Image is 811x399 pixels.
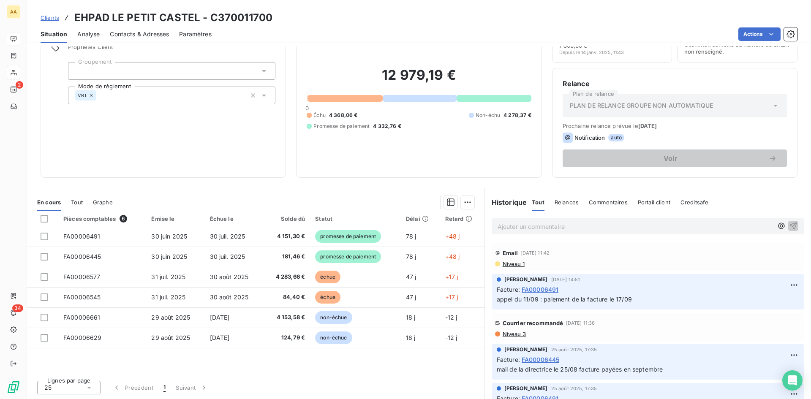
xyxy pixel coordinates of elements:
[738,27,781,41] button: Actions
[504,276,548,283] span: [PERSON_NAME]
[210,253,245,260] span: 30 juil. 2025
[268,232,305,241] span: 4 151,30 €
[107,379,158,396] button: Précédent
[373,122,401,130] span: 4 332,76 €
[497,296,632,303] span: appel du 11/09 : paiement de la facture le 17/09
[406,273,416,280] span: 47 j
[268,252,305,261] span: 181,46 €
[41,14,59,21] span: Clients
[63,334,102,341] span: FA00006629
[504,346,548,353] span: [PERSON_NAME]
[476,111,500,119] span: Non-échu
[522,285,559,294] span: FA00006491
[63,293,101,301] span: FA00006545
[522,355,560,364] span: FA00006445
[75,67,82,75] input: Ajouter une valeur
[12,304,23,312] span: 34
[520,250,550,255] span: [DATE] 11:42
[555,199,579,206] span: Relances
[313,122,370,130] span: Promesse de paiement
[573,155,768,162] span: Voir
[171,379,213,396] button: Suivant
[268,273,305,281] span: 4 283,66 €
[445,233,460,240] span: +48 j
[551,347,597,352] span: 25 août 2025, 17:35
[151,334,190,341] span: 29 août 2025
[782,370,803,391] div: Open Intercom Messenger
[210,233,245,240] span: 30 juil. 2025
[305,105,309,111] span: 0
[63,314,101,321] span: FA00006661
[315,230,381,243] span: promesse de paiement
[210,314,230,321] span: [DATE]
[406,253,416,260] span: 78 j
[551,277,580,282] span: [DATE] 14:51
[563,122,787,129] span: Prochaine relance prévue le
[151,253,187,260] span: 30 juin 2025
[589,199,628,206] span: Commentaires
[497,366,663,373] span: mail de la directrice le 25/08 facture payées en septembre
[210,215,258,222] div: Échue le
[71,199,83,206] span: Tout
[151,293,185,301] span: 31 juil. 2025
[638,122,657,129] span: [DATE]
[406,334,416,341] span: 18 j
[532,199,544,206] span: Tout
[570,101,713,110] span: PLAN DE RELANCE GROUPE NON AUTOMATIQUE
[68,43,275,55] span: Propriétés Client
[559,50,624,55] span: Depuis le 14 janv. 2025, 11:43
[151,273,185,280] span: 31 juil. 2025
[163,383,166,392] span: 1
[680,199,709,206] span: Creditsafe
[63,273,101,280] span: FA00006577
[684,41,790,55] span: Client non surveillé ou numéro de SIREN non renseigné.
[445,293,458,301] span: +17 j
[445,314,457,321] span: -12 j
[268,293,305,301] span: 84,40 €
[313,111,326,119] span: Échu
[406,215,435,222] div: Délai
[63,215,141,223] div: Pièces comptables
[315,331,352,344] span: non-échue
[504,385,548,392] span: [PERSON_NAME]
[315,271,340,283] span: échue
[551,386,597,391] span: 25 août 2025, 17:35
[315,250,381,263] span: promesse de paiement
[120,215,127,223] span: 6
[41,30,67,38] span: Situation
[329,111,358,119] span: 4 368,06 €
[315,291,340,304] span: échue
[445,253,460,260] span: +48 j
[78,93,87,98] span: VRT
[497,285,520,294] span: Facture :
[563,149,787,167] button: Voir
[151,233,187,240] span: 30 juin 2025
[210,334,230,341] span: [DATE]
[315,311,352,324] span: non-échue
[151,314,190,321] span: 29 août 2025
[563,79,787,89] h6: Relance
[445,273,458,280] span: +17 j
[503,111,531,119] span: 4 278,37 €
[503,320,563,326] span: Courrier recommandé
[63,253,101,260] span: FA00006445
[268,215,305,222] div: Solde dû
[41,14,59,22] a: Clients
[210,273,249,280] span: 30 août 2025
[315,215,396,222] div: Statut
[77,30,100,38] span: Analyse
[44,383,52,392] span: 25
[503,250,518,256] span: Email
[7,5,20,19] div: AA
[406,314,416,321] span: 18 j
[7,380,20,394] img: Logo LeanPay
[110,30,169,38] span: Contacts & Adresses
[268,334,305,342] span: 124,79 €
[445,334,457,341] span: -12 j
[566,320,595,326] span: [DATE] 11:36
[151,215,199,222] div: Émise le
[74,10,272,25] h3: EHPAD LE PETIT CASTEL - C370011700
[96,92,103,99] input: Ajouter une valeur
[445,215,479,222] div: Retard
[574,134,605,141] span: Notification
